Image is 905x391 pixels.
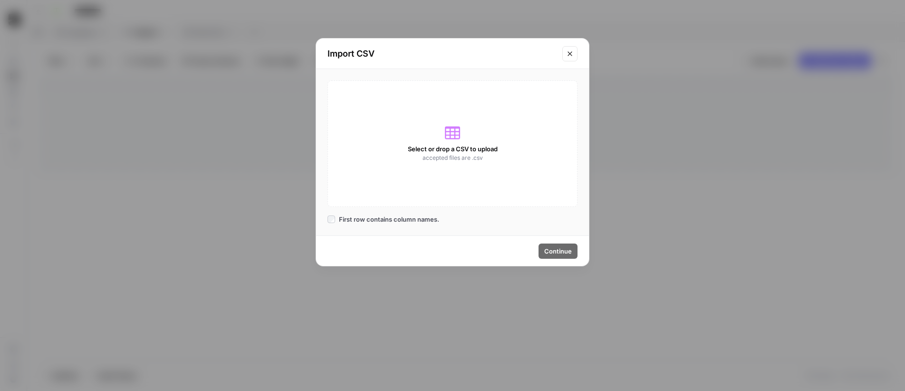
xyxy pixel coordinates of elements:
span: Continue [544,246,572,256]
button: Continue [539,244,578,259]
span: Select or drop a CSV to upload [408,144,498,154]
span: accepted files are .csv [423,154,483,162]
h2: Import CSV [327,47,557,60]
button: Close modal [562,46,578,61]
span: First row contains column names. [339,215,439,224]
input: First row contains column names. [327,215,335,223]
